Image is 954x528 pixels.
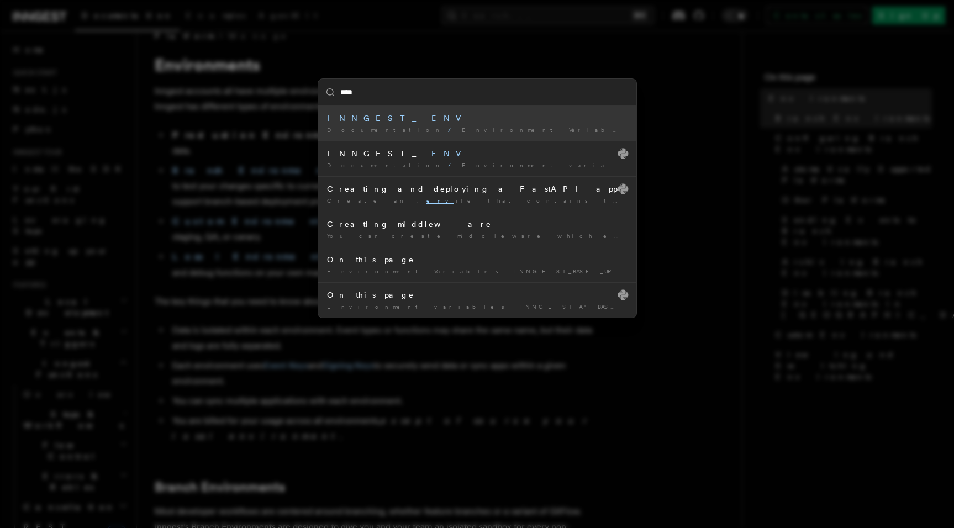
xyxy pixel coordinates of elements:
span: / [448,162,457,168]
div: Create an . file that contains the tunnel URL: Create … [327,197,628,205]
div: Creating and deploying a FastAPI app [327,183,628,194]
mark: ENV [431,149,468,158]
div: INNGEST_ [327,148,628,159]
div: On this page [327,254,628,265]
span: Environment Variables [462,126,640,133]
span: Environment variables [462,162,646,168]
div: You can create middleware which extracts the argument from … [327,232,628,240]
div: INNGEST_ [327,113,628,124]
span: Documentation [327,126,444,133]
div: On this page [327,289,628,300]
span: Documentation [327,162,444,168]
div: Creating middleware [327,219,628,230]
span: / [448,126,457,133]
div: Environment variables INNGEST_API_BASE_URL INNGEST_DEV INNGEST_ … [327,303,628,311]
div: Environment Variables INNGEST_BASE_URL INNGEST_DEV INNGEST_ INNGEST … [327,267,628,276]
mark: ENV [431,114,468,123]
mark: env [426,197,454,204]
